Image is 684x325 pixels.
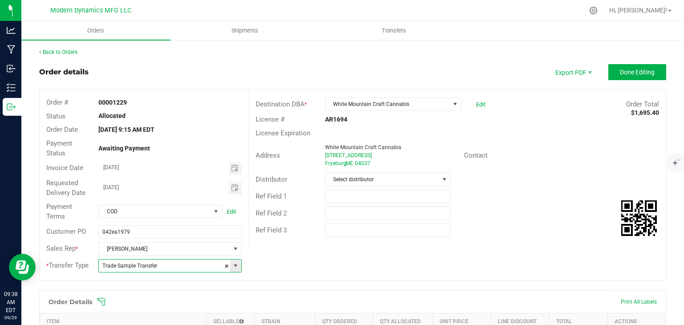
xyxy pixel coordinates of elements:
span: clear [224,260,229,273]
span: Requested Delivery Date [46,179,85,197]
inline-svg: Analytics [7,26,16,35]
span: [PERSON_NAME] [99,243,230,255]
inline-svg: Inbound [7,64,16,73]
inline-svg: Manufacturing [7,45,16,54]
span: Done Editing [620,69,655,76]
span: Modern Dynamics MFG LLC [50,7,131,14]
qrcode: 00001229 [621,200,657,236]
a: Orders [21,21,171,40]
span: Transfer Type [46,261,89,269]
span: COD [99,205,211,218]
span: Status [46,112,65,120]
span: Orders [75,27,116,35]
strong: $1,695.40 [631,109,659,116]
strong: Allocated [98,112,126,119]
span: Toggle calendar [229,182,242,194]
inline-svg: Outbound [7,102,16,111]
span: License # [256,115,285,123]
li: Export PDF [546,64,599,80]
img: Scan me! [621,200,657,236]
span: [STREET_ADDRESS] [325,152,372,158]
span: Contact [464,151,488,159]
a: Back to Orders [39,49,77,55]
button: Done Editing [608,64,666,80]
a: Shipments [171,21,320,40]
span: Destination DBA [256,100,305,108]
span: Fryeburg [325,160,346,167]
h1: Order Details [49,298,92,305]
strong: Awaiting Payment [98,145,150,152]
span: Address [256,151,280,159]
iframe: Resource center [9,254,36,280]
span: Customer PO [46,227,86,236]
span: Shipments [220,27,270,35]
inline-svg: Inventory [7,83,16,92]
span: Order Total [626,100,659,108]
span: Payment Terms [46,203,72,221]
span: ME [346,160,353,167]
div: Order details [39,67,89,77]
span: Distributor [256,175,287,183]
span: Sales Rep [46,244,76,252]
strong: 00001229 [98,99,127,106]
span: 04037 [355,160,370,167]
span: White Mountain Craft Cannabis [326,98,450,110]
strong: [DATE] 9:15 AM EDT [98,126,155,133]
span: Select distributor [326,173,439,186]
a: Edit [227,208,236,215]
span: Hi, [PERSON_NAME]! [609,7,667,14]
div: Manage settings [588,6,599,15]
span: Order Date [46,126,78,134]
span: Toggle calendar [229,162,242,175]
span: Invoice Date [46,164,83,172]
span: , [345,160,346,167]
a: Edit [476,101,485,108]
span: Payment Status [46,139,72,158]
span: Ref Field 2 [256,209,287,217]
a: Transfers [320,21,469,40]
span: White Mountain Craft Cannabis [325,144,401,150]
span: Ref Field 1 [256,192,287,200]
span: License Expiration [256,129,310,137]
span: Transfers [370,27,418,35]
p: 09/29 [4,314,17,321]
span: Order # [46,98,68,106]
span: Ref Field 3 [256,226,287,234]
p: 09:38 AM EDT [4,290,17,314]
strong: AR1694 [325,116,347,123]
